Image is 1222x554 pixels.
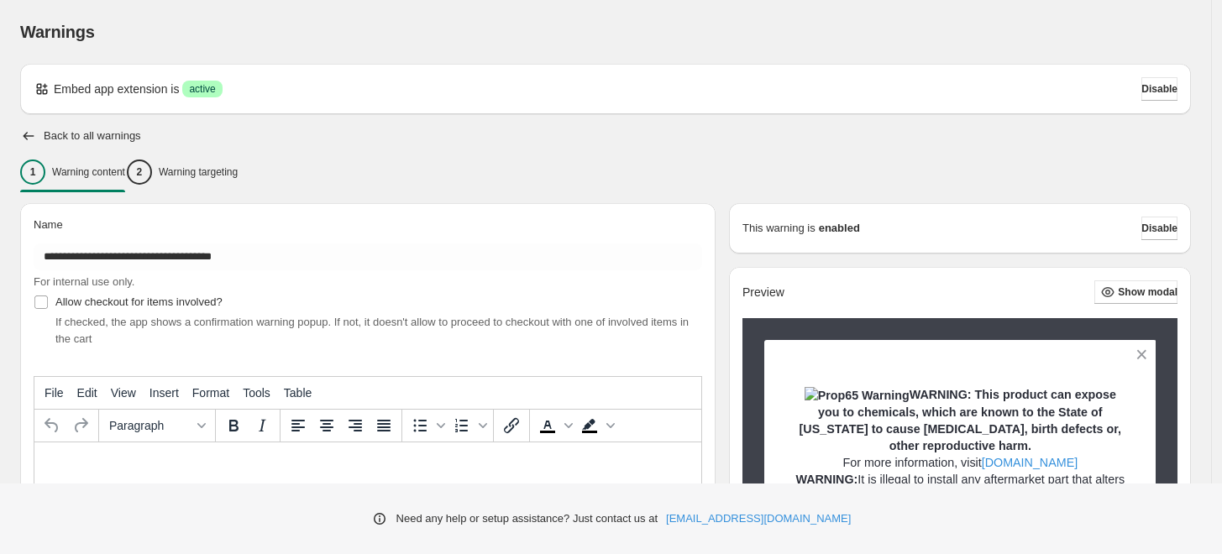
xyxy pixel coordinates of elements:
button: Undo [38,411,66,440]
span: If checked, the app shows a confirmation warning popup. If not, it doesn't allow to proceed to ch... [55,316,689,345]
span: Edit [77,386,97,400]
p: Embed app extension is [54,81,179,97]
div: 2 [127,159,152,185]
span: For internal use only. [34,275,134,288]
button: Bold [219,411,248,440]
button: Show modal [1094,280,1177,304]
span: View [111,386,136,400]
span: Show modal [1118,285,1177,299]
p: This warning is [742,220,816,237]
button: Disable [1141,217,1177,240]
button: Redo [66,411,95,440]
button: 1Warning content [20,154,125,190]
div: Bullet list [406,411,448,440]
button: Formats [102,411,212,440]
span: active [189,82,215,96]
button: Italic [248,411,276,440]
button: Align left [284,411,312,440]
button: 2Warning targeting [127,154,238,190]
span: File [45,386,64,400]
strong: WARNING: This product can expose you to chemicals, which are known to the State of [US_STATE] to ... [800,388,1121,452]
a: [EMAIL_ADDRESS][DOMAIN_NAME] [666,510,851,527]
div: 1 [20,159,45,185]
p: Warning targeting [159,165,238,179]
p: Warning content [52,165,125,179]
span: Warnings [20,23,95,41]
span: Paragraph [109,419,191,432]
button: Insert/edit link [497,411,526,440]
div: Background color [575,411,617,440]
span: Insert [149,386,179,400]
strong: WARNING: [795,473,857,486]
div: Numbered list [448,411,490,440]
span: Tools [243,386,270,400]
strong: enabled [819,220,860,237]
span: Table [284,386,312,400]
button: Disable [1141,77,1177,101]
p: For more information, visit [794,454,1127,471]
a: [DOMAIN_NAME] [982,456,1078,469]
span: Format [192,386,229,400]
button: Justify [370,411,398,440]
div: Text color [533,411,575,440]
iframe: Rich Text Area [34,442,701,528]
h2: Preview [742,285,784,300]
button: Align center [312,411,341,440]
img: Prop65 Warning [805,387,910,404]
span: Allow checkout for items involved? [55,295,223,308]
span: Disable [1141,222,1177,235]
span: Name [34,218,63,231]
h2: Back to all warnings [44,129,141,143]
span: Disable [1141,82,1177,96]
button: Align right [341,411,370,440]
